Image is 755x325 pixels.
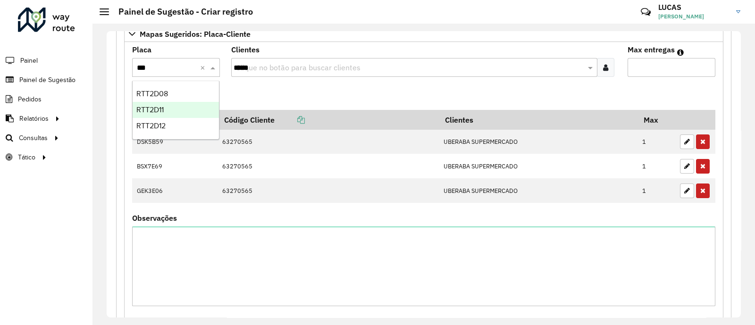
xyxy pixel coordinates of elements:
[132,130,218,154] td: DSK5B59
[20,56,38,66] span: Painel
[628,44,675,55] label: Max entregas
[275,115,305,125] a: Copiar
[19,75,75,85] span: Painel de Sugestão
[231,44,260,55] label: Clientes
[136,106,164,114] span: RTT2D11
[132,178,218,203] td: GEK3E06
[439,154,638,178] td: UBERABA SUPERMERCADO
[658,3,729,12] h3: LUCAS
[439,178,638,203] td: UBERABA SUPERMERCADO
[136,122,166,130] span: RTT2D12
[638,154,675,178] td: 1
[136,90,168,98] span: RTT2D08
[18,152,35,162] span: Tático
[218,130,439,154] td: 63270565
[132,81,219,140] ng-dropdown-panel: Options list
[658,12,729,21] span: [PERSON_NAME]
[638,110,675,130] th: Max
[439,130,638,154] td: UBERABA SUPERMERCADO
[218,154,439,178] td: 63270565
[132,44,151,55] label: Placa
[132,212,177,224] label: Observações
[132,154,218,178] td: BSX7E69
[18,94,42,104] span: Pedidos
[218,110,439,130] th: Código Cliente
[439,110,638,130] th: Clientes
[124,42,723,319] div: Mapas Sugeridos: Placa-Cliente
[19,133,48,143] span: Consultas
[636,2,656,22] a: Contato Rápido
[19,114,49,124] span: Relatórios
[677,49,684,56] em: Máximo de clientes que serão colocados na mesma rota com os clientes informados
[200,62,208,73] span: Clear all
[218,178,439,203] td: 63270565
[124,26,723,42] a: Mapas Sugeridos: Placa-Cliente
[140,30,251,38] span: Mapas Sugeridos: Placa-Cliente
[638,130,675,154] td: 1
[109,7,253,17] h2: Painel de Sugestão - Criar registro
[638,178,675,203] td: 1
